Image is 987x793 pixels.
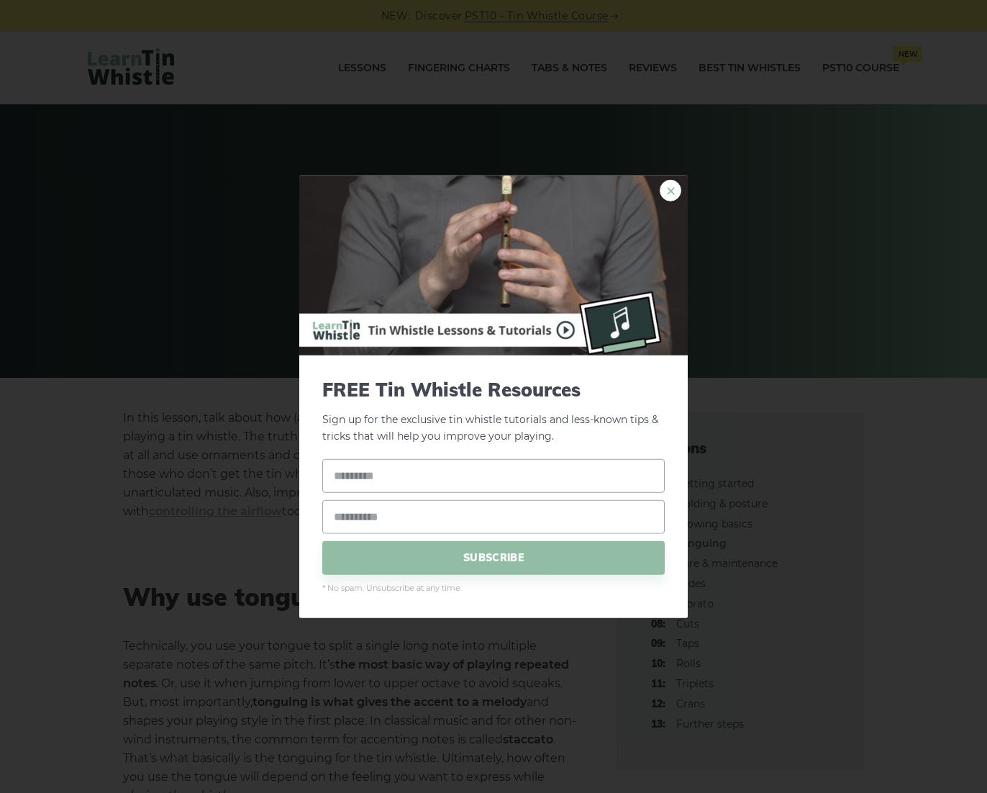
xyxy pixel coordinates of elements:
[322,379,665,445] p: Sign up for the exclusive tin whistle tutorials and less-known tips & tricks that will help you i...
[299,176,688,355] img: Tin Whistle Buying Guide Preview
[660,180,681,201] a: ×
[322,581,665,594] span: * No spam. Unsubscribe at any time.
[322,540,665,574] span: SUBSCRIBE
[322,379,665,401] span: FREE Tin Whistle Resources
